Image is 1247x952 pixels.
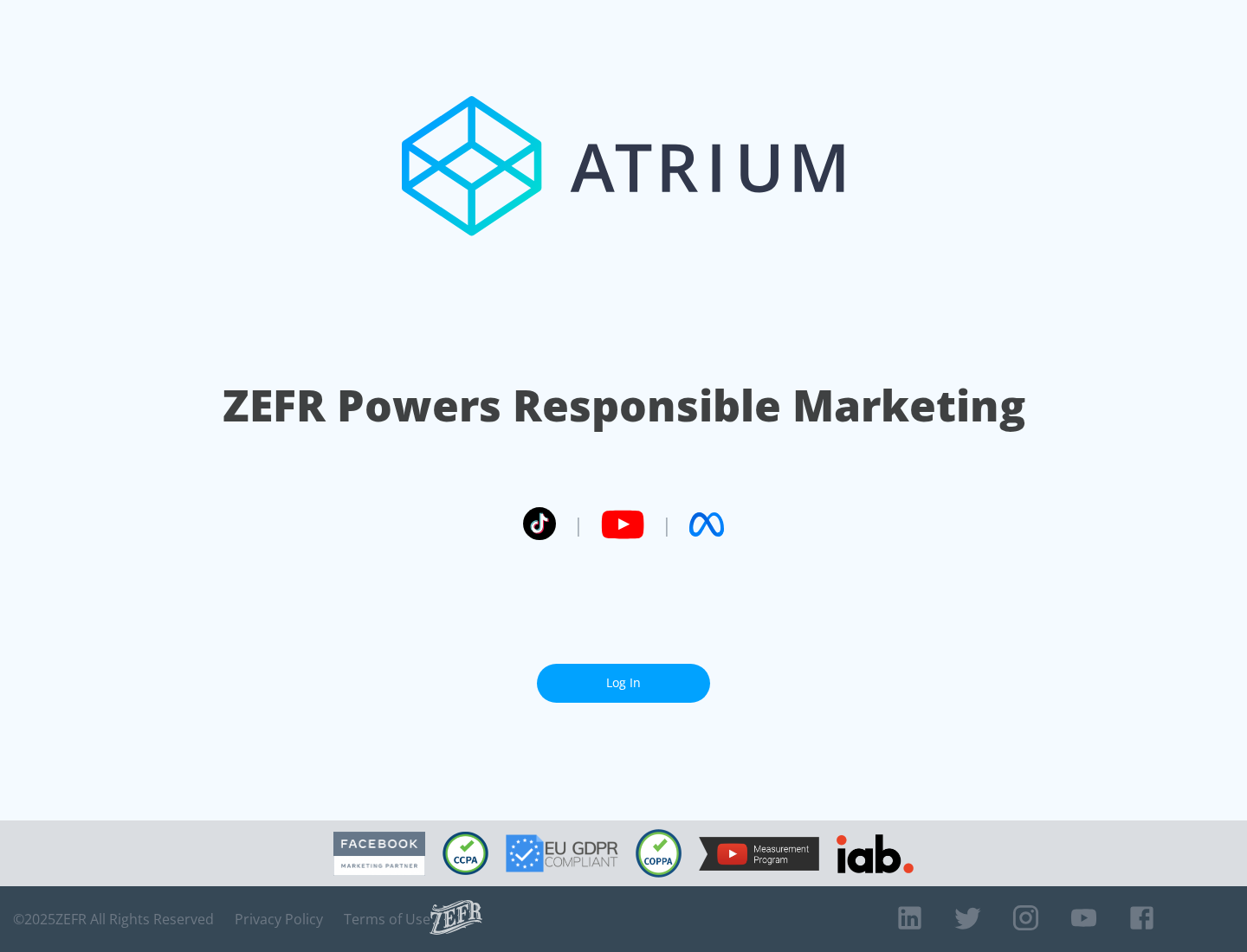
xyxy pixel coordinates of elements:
a: Terms of Use [344,910,430,928]
a: Log In [537,664,710,703]
h1: ZEFR Powers Responsible Marketing [223,376,1025,435]
a: Privacy Policy [235,910,323,928]
span: © 2025 ZEFR All Rights Reserved [13,910,214,928]
img: COPPA Compliant [636,829,682,878]
img: GDPR Compliant [506,834,618,872]
img: YouTube Measurement Program [699,837,819,871]
img: CCPA Compliant [443,832,488,875]
span: | [573,511,584,537]
span: | [662,511,672,537]
img: Facebook Marketing Partner [333,832,425,876]
img: IAB [837,834,914,873]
